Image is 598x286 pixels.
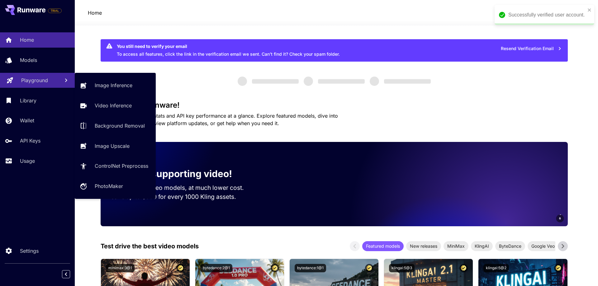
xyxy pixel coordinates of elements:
div: You still need to verify your email [117,43,340,49]
a: Image Inference [75,78,156,93]
p: Models [20,56,37,64]
span: 6 [559,216,561,221]
span: Google Veo [528,243,558,249]
p: PhotoMaker [95,182,123,190]
a: PhotoMaker [75,179,156,194]
p: Test drive the best video models [101,241,199,251]
div: To access all features, click the link in the verification email we sent. Can’t find it? Check yo... [117,41,340,60]
a: ControlNet Preprocess [75,158,156,174]
button: Resend Verification Email [497,42,565,55]
button: Certified Model – Vetted for best performance and includes a commercial license. [365,264,373,272]
p: Video Inference [95,102,132,109]
p: Usage [20,157,35,165]
p: Background Removal [95,122,145,129]
button: minimax:3@1 [106,264,135,272]
span: New releases [406,243,441,249]
button: bytedance:1@1 [295,264,326,272]
p: Run the best video models, at much lower cost. [111,183,256,192]
button: Certified Model – Vetted for best performance and includes a commercial license. [554,264,562,272]
p: Home [20,36,34,44]
button: Certified Model – Vetted for best performance and includes a commercial license. [176,264,185,272]
div: Successfully verified user account. [508,11,586,19]
button: close [587,7,592,12]
a: Video Inference [75,98,156,113]
span: Featured models [362,243,404,249]
button: klingai:5@3 [389,264,415,272]
p: Library [20,97,36,104]
p: API Keys [20,137,40,144]
p: ControlNet Preprocess [95,162,148,170]
p: Save up to $500 for every 1000 Kling assets. [111,192,256,201]
h3: Welcome to Runware! [101,101,568,110]
a: Background Removal [75,118,156,134]
p: Settings [20,247,39,255]
p: Wallet [20,117,34,124]
span: ByteDance [495,243,525,249]
button: Certified Model – Vetted for best performance and includes a commercial license. [271,264,279,272]
a: Image Upscale [75,138,156,153]
span: Check out your usage stats and API key performance at a glance. Explore featured models, dive int... [101,113,338,126]
span: TRIAL [48,8,61,13]
span: Add your payment card to enable full platform functionality. [48,7,62,14]
p: Now supporting video! [128,167,232,181]
button: Collapse sidebar [62,270,70,278]
button: Certified Model – Vetted for best performance and includes a commercial license. [459,264,468,272]
nav: breadcrumb [88,9,102,16]
button: klingai:5@2 [483,264,509,272]
p: Image Upscale [95,142,130,150]
button: bytedance:2@1 [200,264,232,272]
span: KlingAI [471,243,493,249]
p: Playground [21,77,48,84]
span: MiniMax [444,243,468,249]
p: Image Inference [95,82,132,89]
p: Home [88,9,102,16]
div: Collapse sidebar [67,269,75,280]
